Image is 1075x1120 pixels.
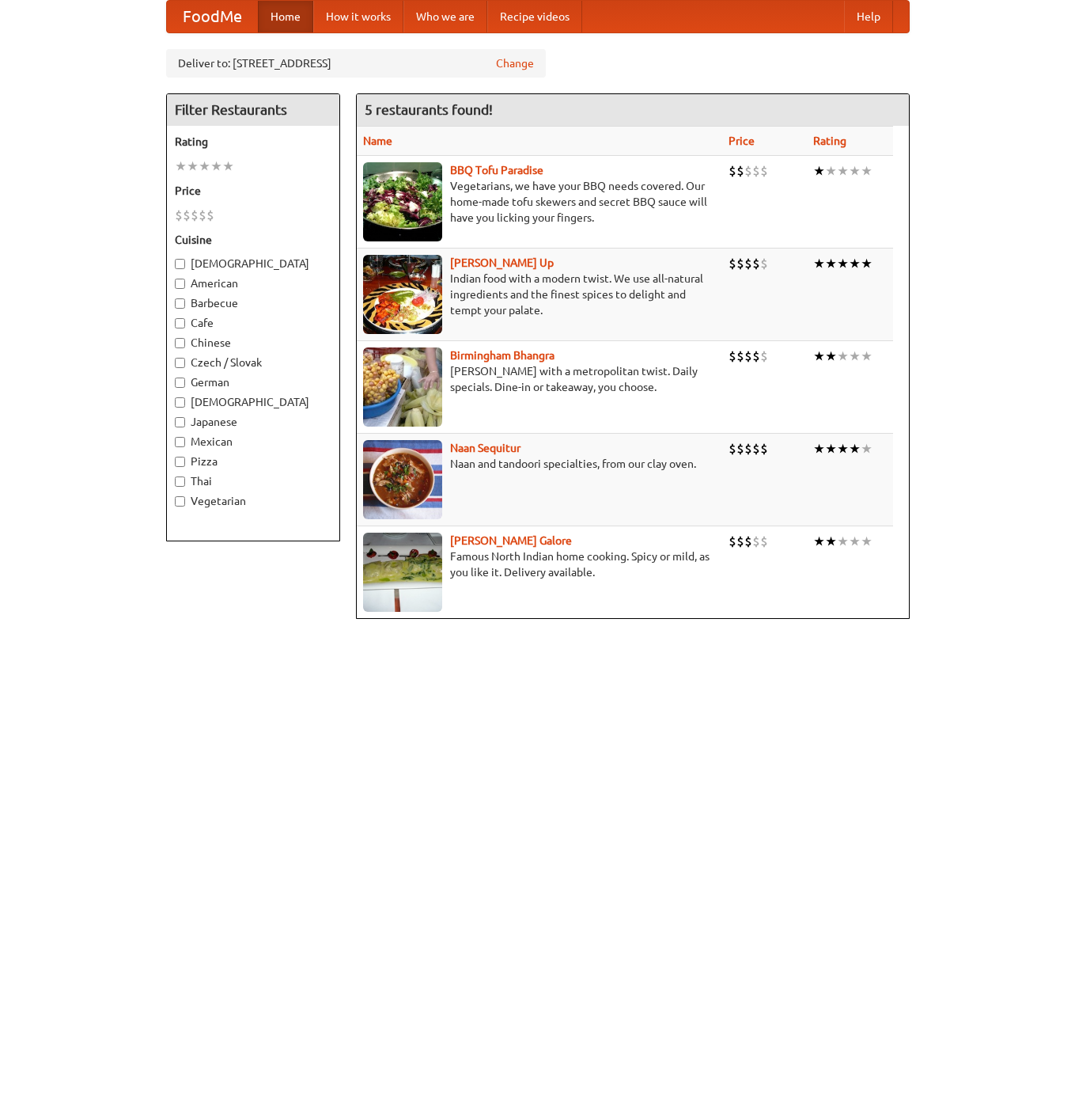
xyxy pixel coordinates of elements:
img: tofuparadise.jpg [363,162,442,241]
li: ★ [825,255,837,272]
li: $ [199,207,206,224]
a: Naan Sequitur [450,442,520,454]
li: ★ [849,162,861,180]
a: BBQ Tofu Paradise [450,164,543,177]
li: ★ [861,347,872,365]
li: ★ [222,158,234,175]
img: naansequitur.jpg [363,440,442,519]
label: German [175,374,331,390]
li: ★ [837,440,849,457]
li: ★ [849,440,861,457]
li: ★ [837,533,849,550]
img: curryup.jpg [363,255,442,334]
li: ★ [861,440,872,457]
li: ★ [837,347,849,365]
p: Vegetarians, we have your BBQ needs covered. Our home-made tofu skewers and secret BBQ sauce will... [363,178,717,226]
li: ★ [825,347,837,365]
li: $ [729,347,736,365]
input: Chinese [175,338,185,348]
li: $ [736,162,744,180]
a: How it works [313,1,403,32]
li: $ [760,255,768,272]
li: $ [760,533,768,550]
b: [PERSON_NAME] Up [450,256,554,269]
input: German [175,378,185,388]
a: Home [258,1,313,32]
li: $ [736,440,744,457]
li: ★ [849,533,861,550]
label: Mexican [175,434,331,450]
li: ★ [175,158,187,175]
li: $ [752,533,760,550]
a: Change [496,55,534,71]
p: Naan and tandoori specialties, from our clay oven. [363,456,717,472]
h5: Price [175,183,331,199]
label: Cafe [175,315,331,331]
input: Pizza [175,457,185,467]
li: ★ [849,347,861,365]
a: Price [729,135,755,147]
li: $ [744,347,752,365]
li: ★ [849,255,861,272]
li: ★ [861,255,872,272]
input: Vegetarian [175,496,185,507]
li: ★ [813,162,825,180]
li: $ [183,207,191,224]
label: Pizza [175,454,331,469]
b: [PERSON_NAME] Galore [450,534,572,547]
a: Help [844,1,893,32]
li: $ [752,440,760,457]
label: Japanese [175,414,331,430]
a: Name [363,135,392,147]
li: $ [760,440,768,457]
input: Czech / Slovak [175,358,185,368]
label: Vegetarian [175,493,331,509]
li: $ [729,255,736,272]
li: $ [760,162,768,180]
a: FoodMe [167,1,258,32]
li: ★ [825,533,837,550]
li: $ [729,162,736,180]
input: Barbecue [175,298,185,309]
li: $ [744,162,752,180]
li: ★ [813,440,825,457]
li: $ [729,440,736,457]
li: ★ [187,158,199,175]
li: ★ [837,162,849,180]
input: [DEMOGRAPHIC_DATA] [175,397,185,408]
li: $ [736,347,744,365]
input: Mexican [175,437,185,447]
li: $ [729,533,736,550]
a: Rating [813,135,846,147]
li: ★ [825,440,837,457]
ng-pluralize: 5 restaurants found! [365,102,493,117]
label: Barbecue [175,295,331,311]
label: Czech / Slovak [175,355,331,370]
li: ★ [813,347,825,365]
img: bhangra.jpg [363,347,442,427]
h5: Rating [175,134,331,150]
li: ★ [837,255,849,272]
img: currygalore.jpg [363,533,442,612]
li: ★ [813,533,825,550]
li: ★ [813,255,825,272]
label: Thai [175,473,331,489]
input: Japanese [175,417,185,427]
li: $ [206,207,214,224]
a: Who we are [403,1,487,32]
li: $ [760,347,768,365]
label: American [175,275,331,291]
h5: Cuisine [175,232,331,248]
li: ★ [210,158,222,175]
p: [PERSON_NAME] with a metropolitan twist. Daily specials. Dine-in or takeaway, you choose. [363,363,717,395]
input: [DEMOGRAPHIC_DATA] [175,259,185,269]
a: Birmingham Bhangra [450,349,555,362]
input: American [175,279,185,289]
li: ★ [199,158,210,175]
li: $ [752,162,760,180]
p: Famous North Indian home cooking. Spicy or mild, as you like it. Delivery available. [363,549,717,580]
li: $ [752,347,760,365]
